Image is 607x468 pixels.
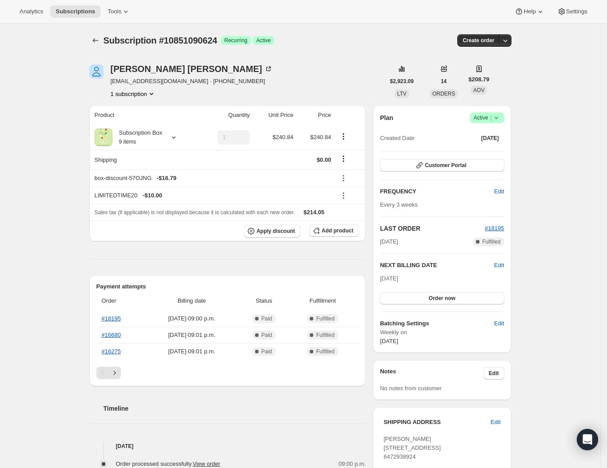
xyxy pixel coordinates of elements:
span: Status [241,296,287,305]
span: No notes from customer [380,385,442,392]
span: Recurring [224,37,248,44]
span: Every 3 weeks [380,201,418,208]
h2: FREQUENCY [380,187,494,196]
span: LTV [397,91,407,97]
span: Paid [261,315,272,322]
span: Customer Portal [425,162,466,169]
span: Billing date [148,296,236,305]
span: Analytics [20,8,43,15]
h2: Timeline [104,404,366,413]
button: Product actions [111,89,156,98]
h3: SHIPPING ADDRESS [383,418,491,427]
span: $208.79 [468,75,489,84]
span: Fulfillment [292,296,353,305]
h2: Payment attempts [96,282,359,291]
span: [DATE] [481,135,499,142]
th: Shipping [89,150,198,169]
span: $0.00 [317,156,331,163]
span: Subscriptions [56,8,95,15]
span: Fulfilled [482,238,500,245]
button: Product actions [336,132,351,141]
span: - $10.00 [143,191,162,200]
span: Sonya Goldberg [89,64,104,79]
small: 9 items [119,139,136,145]
span: Help [523,8,535,15]
button: Order now [380,292,504,304]
span: Fulfilled [316,332,334,339]
th: Order [96,291,145,311]
span: $240.84 [310,134,331,140]
button: Next [108,367,121,379]
h2: NEXT BILLING DATE [380,261,494,270]
span: [DATE] · 09:00 p.m. [148,314,236,323]
div: box-discount-57OJNG [95,174,331,183]
span: Order now [429,295,455,302]
button: Add product [309,224,359,237]
span: Apply discount [256,228,295,235]
button: Shipping actions [336,154,351,164]
span: [DATE] · 09:01 p.m. [148,347,236,356]
button: Edit [489,316,509,331]
a: #18195 [485,225,504,232]
span: [DATE] · 09:01 p.m. [148,331,236,340]
span: Active [256,37,271,44]
span: AOV [473,87,484,93]
a: #18195 [102,315,121,322]
button: #18195 [485,224,504,233]
span: Create order [463,37,494,44]
h4: [DATE] [89,442,366,451]
h6: Batching Settings [380,319,494,328]
span: [DATE] [380,237,398,246]
div: LIMITEDTIME20 [95,191,331,200]
button: Subscriptions [50,5,100,18]
h2: Plan [380,113,393,122]
div: Open Intercom Messenger [577,429,598,450]
span: Weekly on [380,328,504,337]
span: [DATE] [380,338,398,344]
span: Created Date [380,134,414,143]
button: 14 [435,75,452,88]
button: Edit [485,415,506,429]
button: Subscriptions [89,34,102,47]
span: [EMAIL_ADDRESS][DOMAIN_NAME] · [PHONE_NUMBER] [111,77,273,86]
span: Sales tax (if applicable) is not displayed because it is calculated with each new order. [95,209,295,216]
nav: Pagination [96,367,359,379]
h3: Notes [380,367,483,380]
span: Paid [261,348,272,355]
span: Edit [494,261,504,270]
span: Edit [489,370,499,377]
span: Edit [491,418,500,427]
button: Edit [483,367,504,380]
span: $240.84 [272,134,293,140]
span: 14 [441,78,447,85]
a: #16275 [102,348,121,355]
span: Edit [494,319,504,328]
button: $2,923.09 [385,75,419,88]
button: Settings [552,5,593,18]
span: - $16.79 [157,174,176,183]
span: Tools [108,8,121,15]
img: product img [95,128,112,146]
a: View order [193,460,220,467]
span: Settings [566,8,587,15]
span: [PERSON_NAME] [STREET_ADDRESS] 6472938924 [383,436,441,460]
th: Product [89,105,198,125]
div: [PERSON_NAME] [PERSON_NAME] [111,64,273,73]
span: Order processed successfully. [116,460,220,467]
span: $2,923.09 [390,78,414,85]
span: ORDERS [432,91,455,97]
span: Subscription #10851090624 [104,36,217,45]
span: Fulfilled [316,315,334,322]
span: Add product [322,227,353,234]
button: Customer Portal [380,159,504,172]
th: Price [296,105,334,125]
button: [DATE] [476,132,504,144]
span: $214.05 [303,209,324,216]
a: #16680 [102,332,121,338]
span: [DATE] [380,275,398,282]
h2: LAST ORDER [380,224,485,233]
button: Analytics [14,5,48,18]
th: Quantity [198,105,252,125]
button: Edit [489,184,509,199]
